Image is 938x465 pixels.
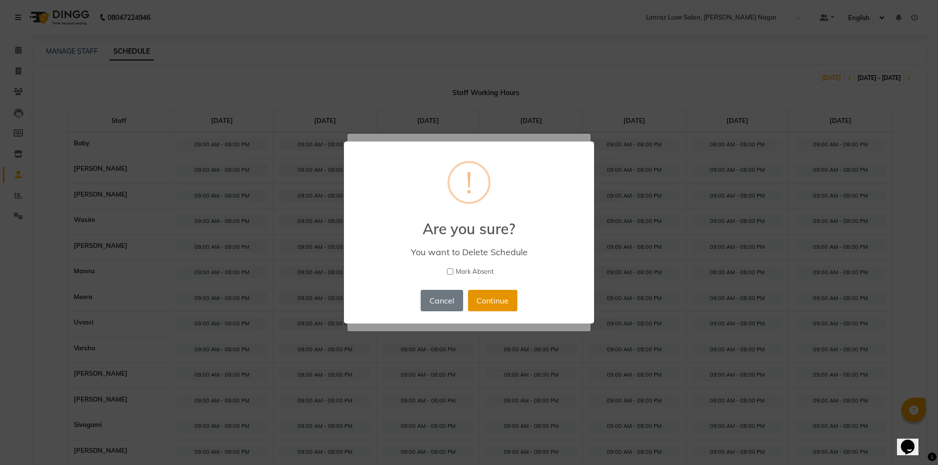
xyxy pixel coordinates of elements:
div: ! [466,163,472,202]
input: Mark Absent [447,268,453,275]
div: You want to Delete Schedule [358,246,580,258]
span: Mark Absent [456,267,494,277]
button: Cancel [421,290,463,311]
button: Continue [468,290,517,311]
h2: Are you sure? [344,208,594,238]
iframe: chat widget [897,426,928,455]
